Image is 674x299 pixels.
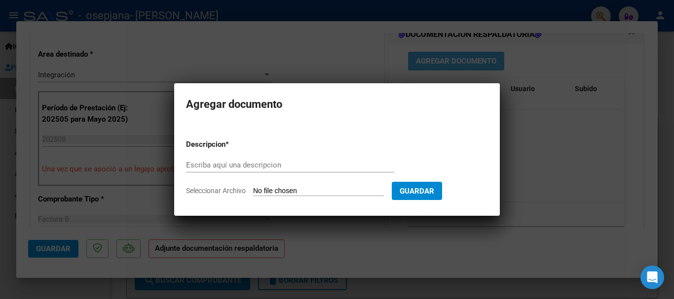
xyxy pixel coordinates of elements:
[186,139,277,150] p: Descripcion
[186,95,488,114] h2: Agregar documento
[186,187,246,195] span: Seleccionar Archivo
[640,266,664,289] div: Open Intercom Messenger
[400,187,434,196] span: Guardar
[392,182,442,200] button: Guardar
